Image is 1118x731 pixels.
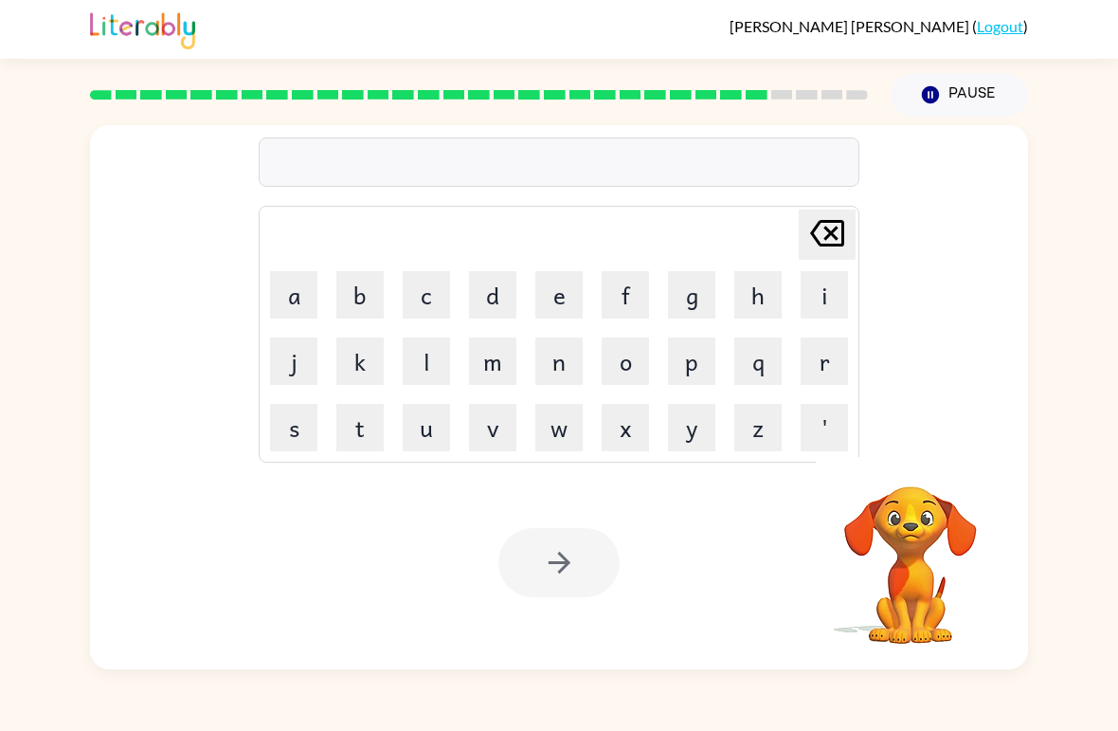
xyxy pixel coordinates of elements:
[336,271,384,319] button: b
[891,73,1028,117] button: Pause
[90,8,195,49] img: Literably
[336,338,384,385] button: k
[602,404,649,451] button: x
[270,271,317,319] button: a
[730,17,1028,35] div: ( )
[734,404,782,451] button: z
[801,404,848,451] button: '
[469,338,516,385] button: m
[734,338,782,385] button: q
[977,17,1023,35] a: Logout
[668,404,715,451] button: y
[816,457,1005,647] video: Your browser must support playing .mp4 files to use Literably. Please try using another browser.
[469,404,516,451] button: v
[336,404,384,451] button: t
[602,338,649,385] button: o
[270,404,317,451] button: s
[602,271,649,319] button: f
[801,338,848,385] button: r
[535,338,583,385] button: n
[535,271,583,319] button: e
[801,271,848,319] button: i
[403,271,450,319] button: c
[668,338,715,385] button: p
[403,404,450,451] button: u
[730,17,972,35] span: [PERSON_NAME] [PERSON_NAME]
[535,404,583,451] button: w
[469,271,516,319] button: d
[734,271,782,319] button: h
[270,338,317,385] button: j
[668,271,715,319] button: g
[403,338,450,385] button: l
